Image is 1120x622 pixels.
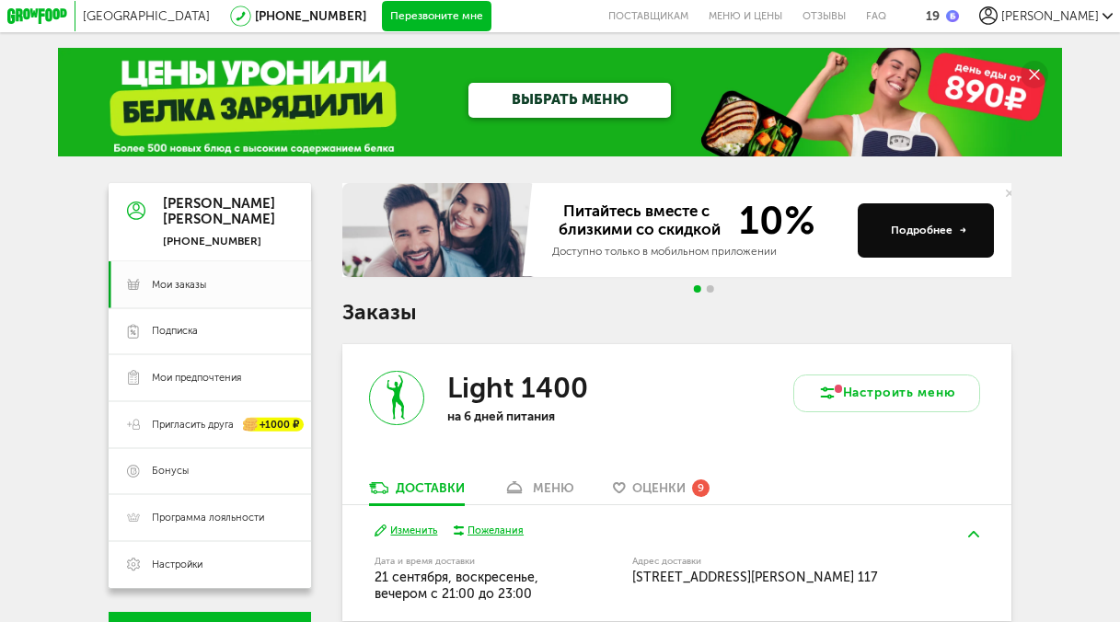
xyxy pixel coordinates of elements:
[793,374,980,412] button: Настроить меню
[152,278,206,292] span: Мои заказы
[858,203,994,258] button: Подробнее
[109,541,311,588] a: Настройки
[447,409,650,424] p: на 6 дней питания
[152,371,241,385] span: Мои предпочтения
[109,354,311,401] a: Мои предпочтения
[552,244,846,259] div: Доступно только в мобильном приложении
[453,524,524,537] button: Пожелания
[109,448,311,495] a: Бонусы
[946,10,959,23] img: bonus_b.cdccf46.png
[342,183,537,276] img: family-banner.579af9d.jpg
[1001,8,1099,24] span: [PERSON_NAME]
[447,371,588,405] h3: Light 1400
[163,196,275,227] div: [PERSON_NAME] [PERSON_NAME]
[632,480,686,496] span: Оценки
[727,202,814,240] span: 10%
[109,261,311,308] a: Мои заказы
[255,8,366,24] a: [PHONE_NUMBER]
[396,480,465,496] div: Доставки
[693,285,700,293] span: Go to slide 1
[707,285,714,293] span: Go to slide 2
[152,418,234,432] span: Пригласить друга
[109,308,311,355] a: Подписка
[109,401,311,448] a: Пригласить друга +1000 ₽
[382,1,491,32] button: Перезвоните мне
[496,479,582,504] a: меню
[244,418,304,431] div: +1000 ₽
[375,524,438,538] button: Изменить
[968,531,979,537] img: arrow-up-green.5eb5f82.svg
[362,479,473,504] a: Доставки
[83,8,210,24] span: [GEOGRAPHIC_DATA]
[152,464,189,478] span: Бонусы
[891,223,966,238] div: Подробнее
[152,324,198,338] span: Подписка
[152,511,264,524] span: Программа лояльности
[552,202,727,240] span: Питайтесь вместе с близкими со скидкой
[606,479,718,504] a: Оценки 9
[468,83,671,118] a: ВЫБРАТЬ МЕНЮ
[109,494,311,541] a: Программа лояльности
[468,524,524,537] div: Пожелания
[533,480,574,496] div: меню
[375,558,552,566] label: Дата и время доставки
[375,570,538,602] span: 21 сентября, воскресенье, вечером c 21:00 до 23:00
[163,235,275,248] div: [PHONE_NUMBER]
[632,558,922,566] label: Адрес доставки
[692,479,710,497] div: 9
[632,570,878,585] span: [STREET_ADDRESS][PERSON_NAME] 117
[926,8,940,24] div: 19
[342,302,1011,322] h1: Заказы
[152,558,202,571] span: Настройки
